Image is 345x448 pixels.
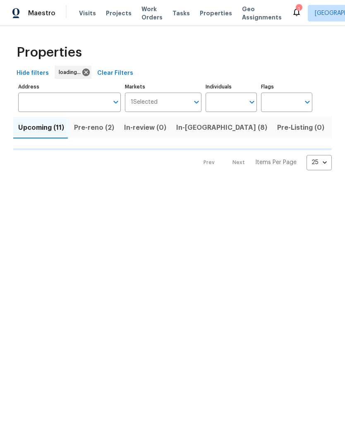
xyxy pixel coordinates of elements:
[110,96,122,108] button: Open
[302,96,313,108] button: Open
[196,155,332,170] nav: Pagination Navigation
[74,122,114,133] span: Pre-reno (2)
[277,122,324,133] span: Pre-Listing (0)
[59,68,84,76] span: loading...
[17,68,49,79] span: Hide filters
[79,9,96,17] span: Visits
[307,152,332,173] div: 25
[97,68,133,79] span: Clear Filters
[242,5,282,21] span: Geo Assignments
[17,48,82,57] span: Properties
[206,84,257,89] label: Individuals
[13,66,52,81] button: Hide filters
[125,84,202,89] label: Markets
[55,66,91,79] div: loading...
[94,66,137,81] button: Clear Filters
[18,122,64,133] span: Upcoming (11)
[200,9,232,17] span: Properties
[246,96,258,108] button: Open
[261,84,312,89] label: Flags
[296,5,302,13] div: 1
[124,122,166,133] span: In-review (0)
[106,9,132,17] span: Projects
[255,158,297,167] p: Items Per Page
[172,10,190,16] span: Tasks
[141,5,163,21] span: Work Orders
[176,122,267,133] span: In-[GEOGRAPHIC_DATA] (8)
[191,96,202,108] button: Open
[18,84,121,89] label: Address
[131,99,158,106] span: 1 Selected
[28,9,55,17] span: Maestro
